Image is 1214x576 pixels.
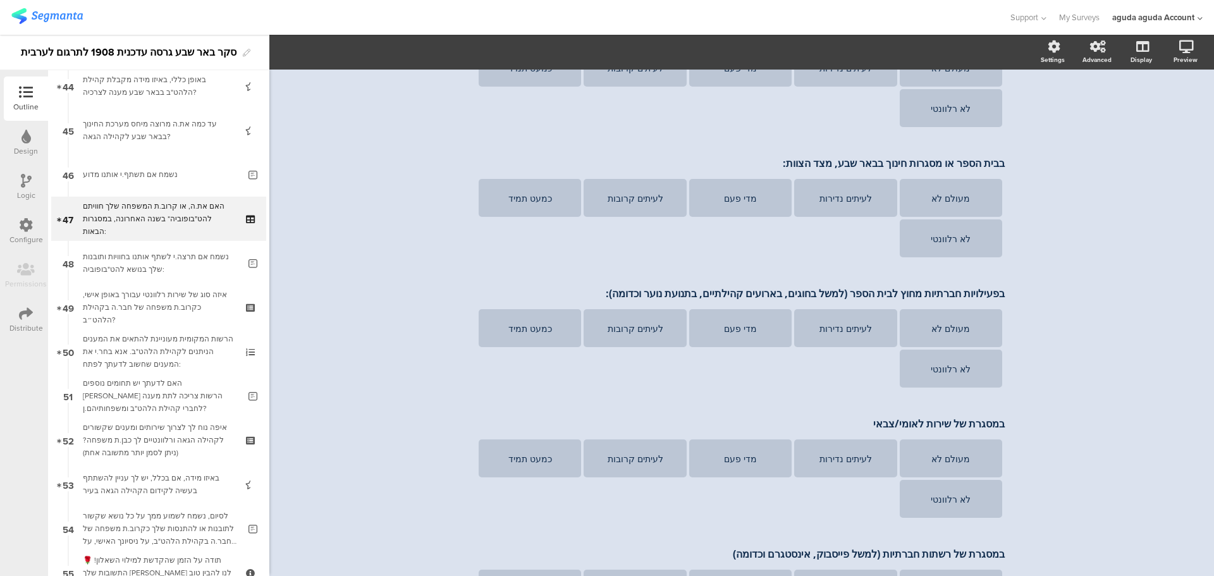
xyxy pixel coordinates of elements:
[63,477,74,491] span: 53
[586,453,684,465] div: לעיתים קרובות
[51,374,266,418] a: 51 האם לדעתך יש תחומים נוספים [PERSON_NAME] הרשות צריכה לתת מענה לחברי קהילת הלהט"ב ומשפחותיהם.ן?
[83,333,234,371] div: הרשות המקומית מעוניינת להתאים את המענים הניתנים לקהילת הלהט"ב. אנא בחר.י את המענים שחשוב לדעתך לפתח:
[83,377,239,415] div: האם לדעתך יש תחומים נוספים שבהם הרשות צריכה לתת מענה לחברי קהילת הלהט"ב ומשפחותיהם.ן?
[586,322,684,334] div: לעיתים קרובות
[63,345,74,358] span: 50
[83,288,234,326] div: איזה סוג של שירות רלוונטי עבורך באופן אישי, כקרוב.ת משפחה של חבר.ה בקהילת הלהט״ב?
[481,453,579,465] div: כמעט תמיד
[1112,11,1194,23] div: aguda aguda Account
[83,510,239,548] div: לסיום, נשמח לשמוע ממך על כל נושא שקשור לתובנות או להתנסות שלך כקרוב.ת משפחה של חבר.ה בקהילת הלהט"...
[902,233,1000,245] div: לא רלוונטי
[479,286,1005,300] p: בפעילויות חברתיות מחוץ לבית הספר (למשל בחוגים, בארועים קהילתיים, בתנועת נוער וכדומה):
[21,42,236,63] div: סקר באר שבע גרסה עדכנית 1908 לתרגום לערבית
[63,79,74,93] span: 44
[83,472,234,497] div: באיזו מידה, אם בכלל, יש לך עניין להשתתף בעשיה לקידום הקהילה הגאה בעיר
[691,453,790,465] div: מדי פעם
[51,285,266,329] a: 49 איזה סוג של שירות רלוונטי עבורך באופן אישי, כקרוב.ת משפחה של חבר.ה בקהילת הלהט״ב?
[11,8,83,24] img: segmanta logo
[902,493,1000,505] div: לא רלוונטי
[1041,55,1065,64] div: Settings
[902,453,1000,465] div: מעולם לא
[51,462,266,506] a: 53 באיזו מידה, אם בכלל, יש לך עניין להשתתף בעשיה לקידום הקהילה הגאה בעיר
[83,250,239,276] div: נשמח אם תרצה.י לשתף אותנו בחוויות ותובנות שלך בנושא להט"בופוביה:
[796,453,895,465] div: לעיתים נדירות
[63,433,74,447] span: 52
[1174,55,1198,64] div: Preview
[51,197,266,241] a: 47 האם את.ה, או קרוב.ת המשפחה שלך חוויתם להט"בופוביה* בשנה האחרונה, במסגרות הבאות:
[902,322,1000,334] div: מעולם לא
[63,212,73,226] span: 47
[83,421,234,459] div: איפה נוח לך לצרוך שירותים ומענים שקשורים לקהילה הגאה ורלוונטיים לך כבן.ת משפחה? (ניתן לסמן יותר מ...
[1010,11,1038,23] span: Support
[63,123,74,137] span: 45
[479,547,1005,561] p: במסגרת של רשתות חברתיות (למשל פייסבוק, אינסטגרם וכדומה)
[902,192,1000,204] div: מעולם לא
[14,145,38,157] div: Design
[1131,55,1152,64] div: Display
[63,256,74,270] span: 48
[51,329,266,374] a: 50 הרשות המקומית מעוניינת להתאים את המענים הניתנים לקהילת הלהט"ב. אנא בחר.י את המענים שחשוב לדעתך...
[9,322,43,334] div: Distribute
[51,418,266,462] a: 52 איפה נוח לך לצרוך שירותים ומענים שקשורים לקהילה הגאה ורלוונטיים לך כבן.ת משפחה? (ניתן לסמן יות...
[902,102,1000,114] div: לא רלוונטי
[586,192,684,204] div: לעיתים קרובות
[691,322,790,334] div: מדי פעם
[13,101,39,113] div: Outline
[83,168,239,181] div: נשמח אם תשתף.י אותנו מדוע
[63,168,74,181] span: 46
[691,192,790,204] div: מדי פעם
[51,64,266,108] a: 44 באופן כללי, באיזו מידה מקבלת קהילת הלהט"ב בבאר שבע מענה לצרכיה?
[51,152,266,197] a: 46 נשמח אם תשתף.י אותנו מדוע
[902,363,1000,375] div: לא רלוונטי
[481,322,579,334] div: כמעט תמיד
[51,506,266,551] a: 54 לסיום, נשמח לשמוע ממך על כל נושא שקשור לתובנות או להתנסות שלך כקרוב.ת משפחה של חבר.ה בקהילת הל...
[479,417,1005,431] p: במסגרת של שירות לאומי/צבאי
[796,322,895,334] div: לעיתים נדירות
[1082,55,1112,64] div: Advanced
[51,108,266,152] a: 45 עד כמה את.ה מרוצה מיחס מערכת החינוך בבאר שבע לקהילה הגאה?
[63,300,74,314] span: 49
[51,241,266,285] a: 48 נשמח אם תרצה.י לשתף אותנו בחוויות ותובנות שלך בנושא להט"בופוביה:
[479,156,1005,170] p: בבית הספר או מסגרות חינוך בבאר שבע, מצד הצוות:
[17,190,35,201] div: Logic
[83,118,234,143] div: עד כמה את.ה מרוצה מיחס מערכת החינוך בבאר שבע לקהילה הגאה?
[481,192,579,204] div: כמעט תמיד
[9,234,43,245] div: Configure
[63,522,74,536] span: 54
[83,73,234,99] div: באופן כללי, באיזו מידה מקבלת קהילת הלהט"ב בבאר שבע מענה לצרכיה?
[83,200,234,238] div: האם את.ה, או קרוב.ת המשפחה שלך חוויתם להט"בופוביה* בשנה האחרונה, במסגרות הבאות:
[796,192,895,204] div: לעיתים נדירות
[63,389,73,403] span: 51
